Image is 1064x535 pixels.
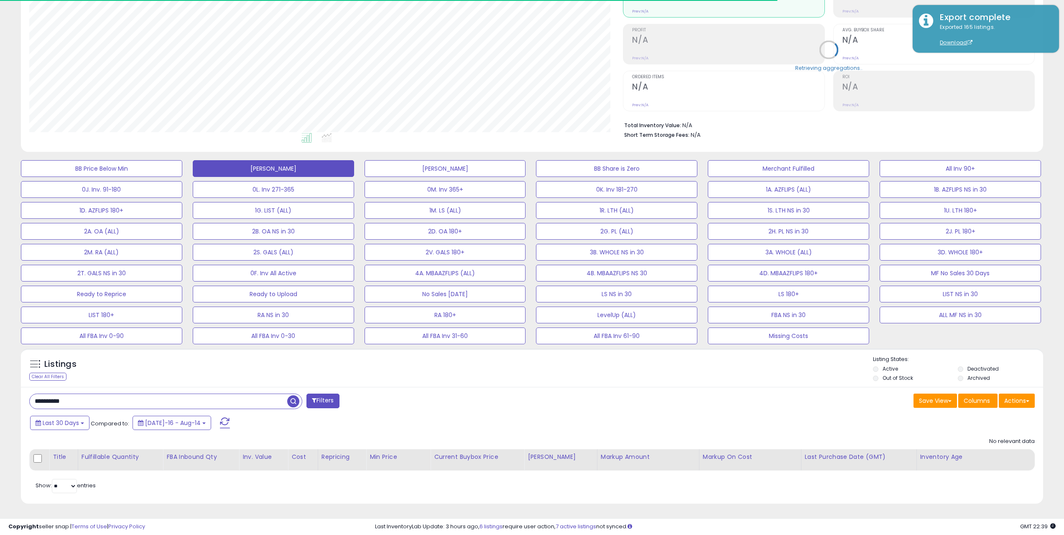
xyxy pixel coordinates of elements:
div: Last InventoryLab Update: 3 hours ago, require user action, not synced. [375,523,1056,531]
strong: Copyright [8,522,39,530]
button: All FBA Inv 61-90 [536,328,697,344]
button: [PERSON_NAME] [193,160,354,177]
button: 3B. WHOLE NS in 30 [536,244,697,261]
button: 1U. LTH 180+ [880,202,1041,219]
div: Current Buybox Price [434,453,521,461]
button: 2J. PL 180+ [880,223,1041,240]
th: The percentage added to the cost of goods (COGS) that forms the calculator for Min & Max prices. [699,449,801,470]
button: Last 30 Days [30,416,89,430]
button: 1A. AZFLIPS (ALL) [708,181,869,198]
button: 0J. Inv. 91-180 [21,181,182,198]
div: Cost [291,453,314,461]
p: Listing States: [873,356,1043,363]
label: Out of Stock [883,374,913,381]
button: 2A. OA (ALL) [21,223,182,240]
button: 2T. GALS NS in 30 [21,265,182,282]
button: Save View [913,394,957,408]
button: Ready to Reprice [21,286,182,302]
button: LS 180+ [708,286,869,302]
button: No Sales [DATE] [365,286,526,302]
button: RA 180+ [365,307,526,323]
button: 2V. GALS 180+ [365,244,526,261]
span: 2025-09-14 22:39 GMT [1020,522,1056,530]
button: 0K. Inv 181-270 [536,181,697,198]
div: seller snap | | [8,523,145,531]
button: 4D. MBAAZFLIPS 180+ [708,265,869,282]
div: Repricing [321,453,363,461]
button: 4A. MBAAZFLIPS (ALL) [365,265,526,282]
a: Download [940,39,972,46]
button: 1R. LTH (ALL) [536,202,697,219]
button: LevelUp (ALL) [536,307,697,323]
button: Filters [306,394,339,408]
button: All FBA Inv 0-30 [193,328,354,344]
button: 2M. RA (ALL) [21,244,182,261]
div: FBA inbound Qty [166,453,235,461]
button: 0L. Inv 271-365 [193,181,354,198]
div: [PERSON_NAME] [528,453,594,461]
button: All FBA Inv 0-90 [21,328,182,344]
button: Merchant Fulfilled [708,160,869,177]
button: BB Share is Zero [536,160,697,177]
button: MF No Sales 30 Days [880,265,1041,282]
button: RA NS in 30 [193,307,354,323]
div: Exported 165 listings. [934,23,1053,47]
button: [PERSON_NAME] [365,160,526,177]
button: 2D. OA 180+ [365,223,526,240]
button: 3D. WHOLE 180+ [880,244,1041,261]
button: ALL MF NS in 30 [880,307,1041,323]
span: Compared to: [91,420,129,427]
button: All FBA Inv 31-60 [365,328,526,344]
label: Deactivated [967,365,999,372]
button: 2G. PL (ALL) [536,223,697,240]
button: 1G. LIST (ALL) [193,202,354,219]
a: 6 listings [480,522,503,530]
button: LIST 180+ [21,307,182,323]
span: Columns [964,397,990,405]
h5: Listings [44,358,77,370]
a: 7 active listings [556,522,596,530]
button: 1D. AZFLIPS 180+ [21,202,182,219]
button: Columns [958,394,998,408]
button: 2H. PL NS in 30 [708,223,869,240]
div: Min Price [370,453,427,461]
div: Retrieving aggregations.. [795,64,862,72]
div: Markup on Cost [703,453,798,461]
div: Inventory Age [920,453,1031,461]
button: 1M. LS (ALL) [365,202,526,219]
button: 4B. MBAAZFLIPS NS 30 [536,265,697,282]
div: No relevant data [989,438,1035,445]
div: Fulfillable Quantity [82,453,160,461]
button: 1S. LTH NS in 30 [708,202,869,219]
div: Last Purchase Date (GMT) [805,453,913,461]
button: LS NS in 30 [536,286,697,302]
button: 0M. Inv 365+ [365,181,526,198]
label: Active [883,365,898,372]
div: Inv. value [242,453,284,461]
div: Markup Amount [601,453,696,461]
label: Archived [967,374,990,381]
button: FBA NS in 30 [708,307,869,323]
div: Export complete [934,11,1053,23]
a: Privacy Policy [108,522,145,530]
div: Clear All Filters [29,373,66,381]
button: 2S. GALS (ALL) [193,244,354,261]
span: Last 30 Days [43,419,79,427]
button: Actions [999,394,1035,408]
span: Show: entries [36,481,96,489]
a: Terms of Use [71,522,107,530]
div: Title [53,453,74,461]
button: Missing Costs [708,328,869,344]
button: 0F. Inv All Active [193,265,354,282]
button: 3A. WHOLE (ALL) [708,244,869,261]
span: [DATE]-16 - Aug-14 [145,419,201,427]
button: LIST NS in 30 [880,286,1041,302]
button: 2B. OA NS in 30 [193,223,354,240]
button: 1B. AZFLIPS NS in 30 [880,181,1041,198]
button: Ready to Upload [193,286,354,302]
button: [DATE]-16 - Aug-14 [133,416,211,430]
button: All Inv 90+ [880,160,1041,177]
button: BB Price Below Min [21,160,182,177]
